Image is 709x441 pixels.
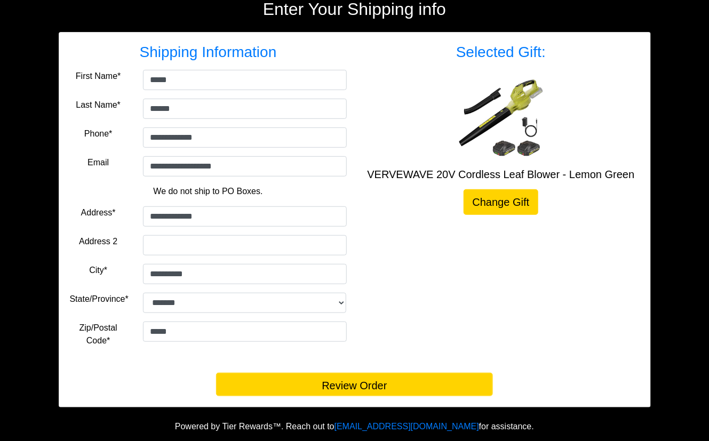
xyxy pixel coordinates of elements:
[87,156,109,169] label: Email
[81,206,116,219] label: Address*
[458,74,544,159] img: VERVEWAVE 20V Cordless Leaf Blower - Lemon Green
[70,43,347,61] h3: Shipping Information
[79,235,117,248] label: Address 2
[175,422,534,431] span: Powered by Tier Rewards™. Reach out to for assistance.
[70,293,129,306] label: State/Province*
[78,185,339,198] p: We do not ship to PO Boxes.
[334,422,479,431] a: [EMAIL_ADDRESS][DOMAIN_NAME]
[84,127,113,140] label: Phone*
[70,322,127,347] label: Zip/Postal Code*
[363,43,640,61] h3: Selected Gift:
[363,168,640,181] h5: VERVEWAVE 20V Cordless Leaf Blower - Lemon Green
[76,99,121,111] label: Last Name*
[89,264,107,277] label: City*
[464,189,539,215] a: Change Gift
[216,373,493,396] button: Review Order
[76,70,121,83] label: First Name*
